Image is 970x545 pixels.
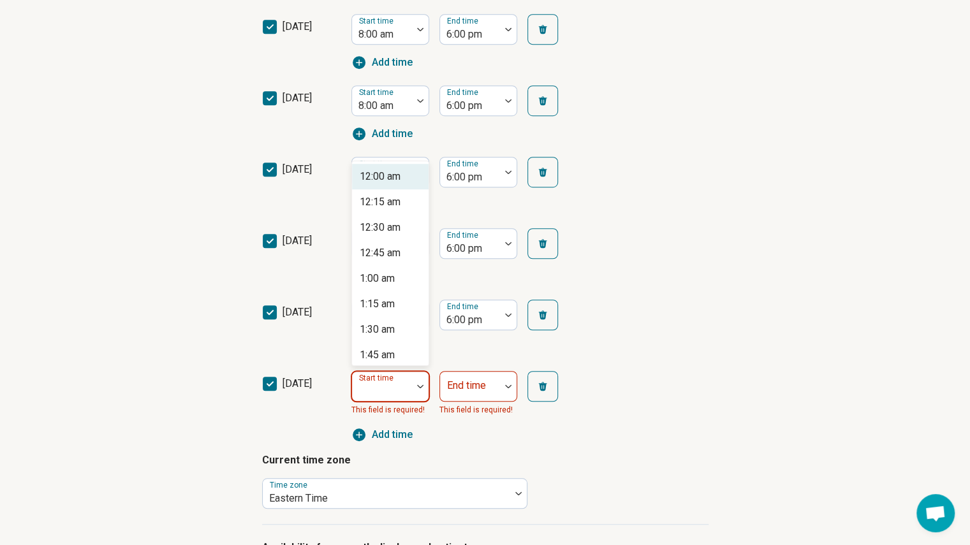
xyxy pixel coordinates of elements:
span: [DATE] [283,377,312,389]
label: End time [447,230,481,239]
span: [DATE] [283,306,312,318]
label: End time [447,379,486,391]
p: Current time zone [262,453,709,468]
div: 12:45 am [360,245,400,261]
span: This field is required! [439,405,513,414]
span: Add time [372,427,413,442]
label: Start time [359,87,396,96]
span: Add time [372,126,413,142]
div: 1:30 am [360,322,395,337]
label: End time [447,87,481,96]
button: Add time [351,126,413,142]
button: Add time [351,55,413,70]
label: End time [447,159,481,168]
div: 12:30 am [360,220,400,235]
div: 12:15 am [360,194,400,210]
span: [DATE] [283,92,312,104]
div: 1:45 am [360,347,395,363]
div: Open chat [916,494,955,532]
span: [DATE] [283,235,312,247]
div: 1:00 am [360,271,395,286]
label: Start time [359,373,396,382]
span: [DATE] [283,20,312,33]
label: End time [447,302,481,310]
span: [DATE] [283,163,312,175]
span: Add time [372,55,413,70]
label: Start time [359,159,396,168]
div: 1:15 am [360,296,395,312]
span: This field is required! [351,405,425,414]
label: Start time [359,16,396,25]
div: 12:00 am [360,169,400,184]
label: End time [447,16,481,25]
button: Add time [351,427,413,442]
label: Time zone [270,480,310,489]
